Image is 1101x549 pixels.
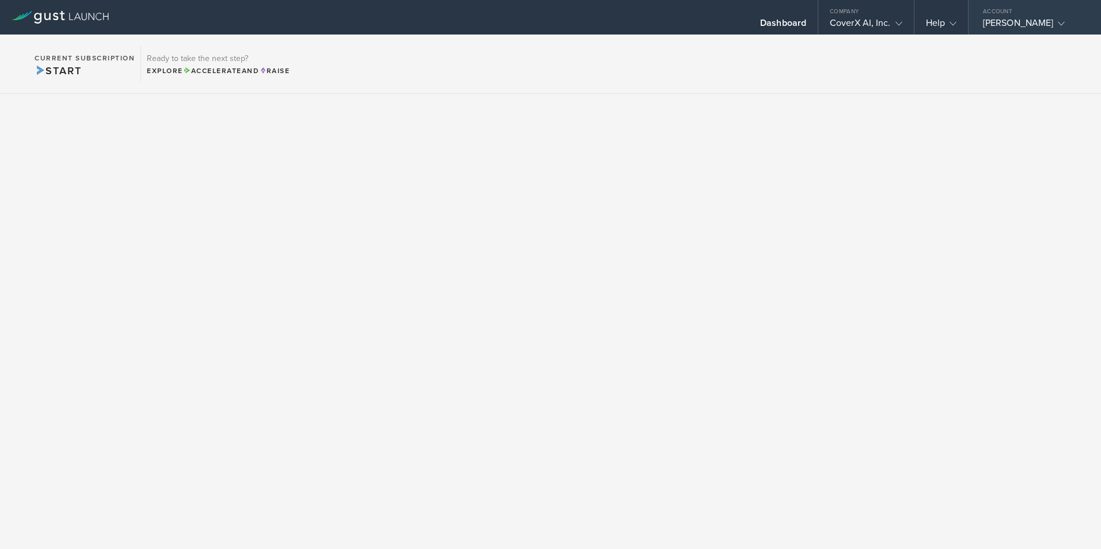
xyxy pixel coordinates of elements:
div: Explore [147,66,290,76]
div: Ready to take the next step?ExploreAccelerateandRaise [141,46,295,82]
div: Dashboard [760,17,806,35]
div: CoverX AI, Inc. [830,17,902,35]
span: Raise [259,67,290,75]
iframe: Chat Widget [1043,494,1101,549]
div: Help [926,17,956,35]
span: Accelerate [183,67,242,75]
span: Start [35,64,81,77]
h3: Ready to take the next step? [147,55,290,63]
span: and [183,67,260,75]
h2: Current Subscription [35,55,135,62]
div: [PERSON_NAME] [983,17,1081,35]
